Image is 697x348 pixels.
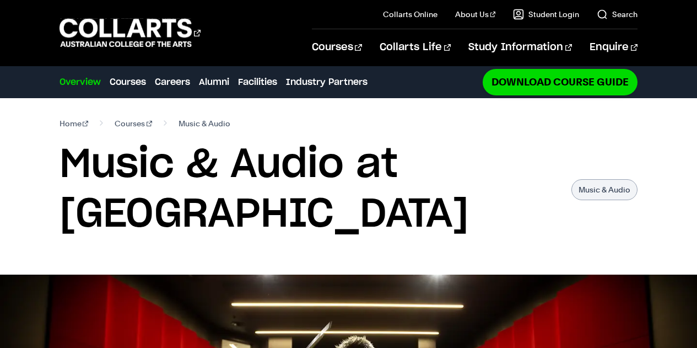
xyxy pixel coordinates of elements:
a: Overview [60,76,101,89]
a: Courses [115,116,152,131]
a: Alumni [199,76,229,89]
a: Search [597,9,637,20]
h1: Music & Audio at [GEOGRAPHIC_DATA] [60,140,561,239]
a: Enquire [590,29,637,66]
a: About Us [455,9,496,20]
a: Collarts Life [380,29,451,66]
span: Music & Audio [179,116,230,131]
a: Collarts Online [383,9,437,20]
a: Facilities [238,76,277,89]
a: Download Course Guide [483,69,637,95]
a: Courses [312,29,362,66]
a: Study Information [468,29,572,66]
a: Student Login [513,9,579,20]
a: Home [60,116,89,131]
a: Courses [110,76,146,89]
a: Careers [155,76,190,89]
p: Music & Audio [571,179,637,200]
div: Go to homepage [60,17,201,49]
a: Industry Partners [286,76,368,89]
